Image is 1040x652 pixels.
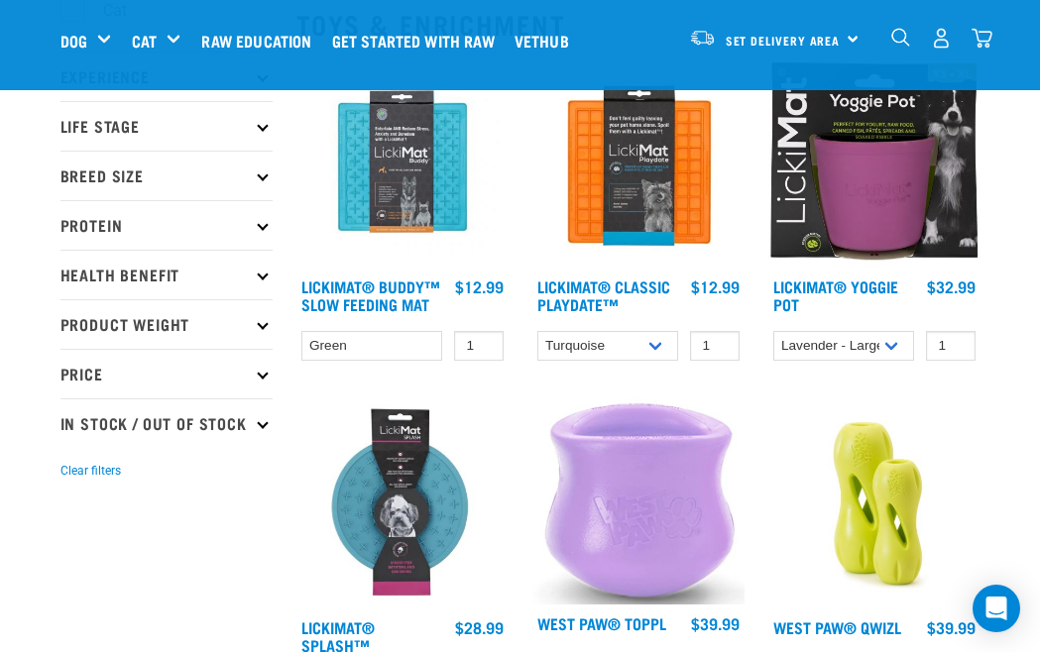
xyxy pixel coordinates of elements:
[327,1,510,80] a: Get started with Raw
[532,396,745,604] img: Lavender Toppl
[891,28,910,47] img: home-icon-1@2x.png
[773,281,898,308] a: LickiMat® Yoggie Pot
[689,29,716,47] img: van-moving.png
[132,29,157,53] a: Cat
[60,398,273,448] p: In Stock / Out Of Stock
[768,55,981,268] img: Yoggie pot packaging purple 2
[926,331,976,362] input: 1
[773,622,901,631] a: West Paw® Qwizl
[537,618,666,627] a: West Paw® Toppl
[455,277,504,295] div: $12.99
[927,277,976,295] div: $32.99
[301,281,440,308] a: LickiMat® Buddy™ Slow Feeding Mat
[537,281,670,308] a: LickiMat® Classic Playdate™
[60,299,273,349] p: Product Weight
[768,396,981,607] img: Qwizl
[691,614,740,632] div: $39.99
[455,618,504,636] div: $28.99
[691,277,740,295] div: $12.99
[296,396,509,608] img: Lickimat Splash Turquoise 570x570 crop top
[454,331,504,362] input: 1
[972,28,992,49] img: home-icon@2x.png
[60,29,87,53] a: Dog
[296,55,509,268] img: Buddy Turquoise
[60,101,273,151] p: Life Stage
[690,331,740,362] input: 1
[726,37,841,44] span: Set Delivery Area
[532,55,745,268] img: LM Playdate Orange 570x570 crop top
[60,151,273,200] p: Breed Size
[510,1,584,80] a: Vethub
[60,349,273,398] p: Price
[60,250,273,299] p: Health Benefit
[196,1,326,80] a: Raw Education
[60,200,273,250] p: Protein
[927,618,976,636] div: $39.99
[301,622,375,649] a: LickiMat® Splash™
[60,462,121,480] button: Clear filters
[973,585,1020,632] div: Open Intercom Messenger
[931,28,952,49] img: user.png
